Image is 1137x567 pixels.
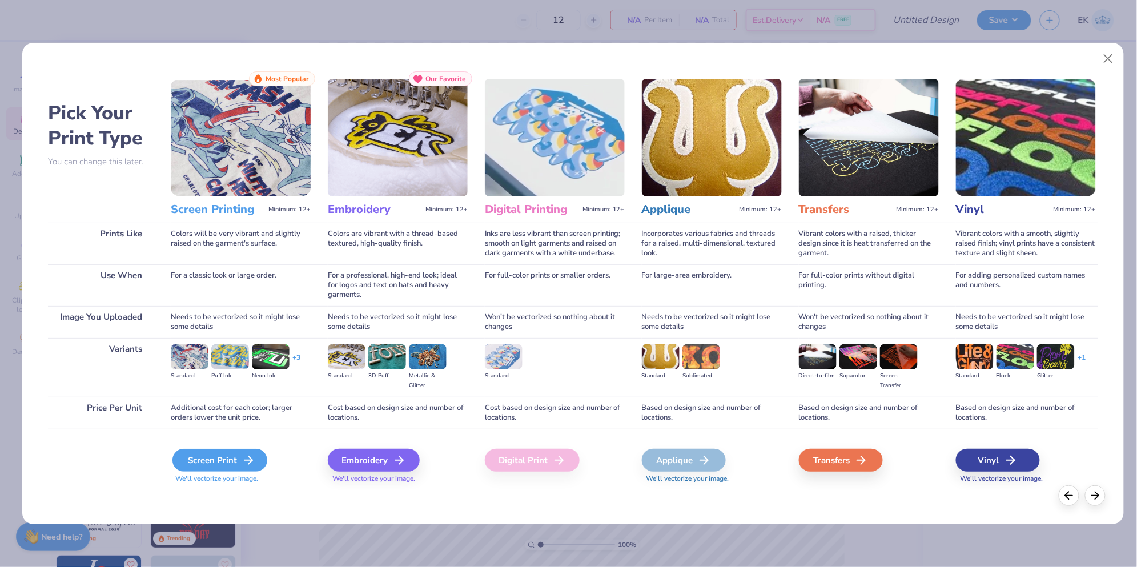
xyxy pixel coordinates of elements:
[799,79,939,196] img: Transfers
[252,371,290,381] div: Neon Ink
[682,371,720,381] div: Sublimated
[799,449,883,472] div: Transfers
[1098,48,1119,70] button: Close
[956,371,994,381] div: Standard
[799,397,939,429] div: Based on design size and number of locations.
[172,449,267,472] div: Screen Print
[485,264,625,306] div: For full-color prints or smaller orders.
[642,264,782,306] div: For large-area embroidery.
[328,306,468,338] div: Needs to be vectorized so it might lose some details
[682,344,720,369] img: Sublimated
[425,206,468,214] span: Minimum: 12+
[799,202,892,217] h3: Transfers
[171,264,311,306] div: For a classic look or large order.
[368,371,406,381] div: 3D Puff
[328,371,365,381] div: Standard
[328,344,365,369] img: Standard
[328,264,468,306] div: For a professional, high-end look; ideal for logos and text on hats and heavy garments.
[268,206,311,214] span: Minimum: 12+
[956,474,1096,484] span: We'll vectorize your image.
[799,223,939,264] div: Vibrant colors with a raised, thicker design since it is heat transferred on the garment.
[485,223,625,264] div: Inks are less vibrant than screen printing; smooth on light garments and raised on dark garments ...
[171,223,311,264] div: Colors will be very vibrant and slightly raised on the garment's surface.
[171,397,311,429] div: Additional cost for each color; larger orders lower the unit price.
[485,449,580,472] div: Digital Print
[171,202,264,217] h3: Screen Printing
[171,344,208,369] img: Standard
[1078,353,1086,372] div: + 1
[48,100,154,151] h2: Pick Your Print Type
[956,202,1049,217] h3: Vinyl
[485,202,578,217] h3: Digital Printing
[642,202,735,217] h3: Applique
[328,397,468,429] div: Cost based on design size and number of locations.
[956,223,1096,264] div: Vibrant colors with a smooth, slightly raised finish; vinyl prints have a consistent texture and ...
[171,474,311,484] span: We'll vectorize your image.
[880,344,918,369] img: Screen Transfer
[171,371,208,381] div: Standard
[1054,206,1096,214] span: Minimum: 12+
[956,397,1096,429] div: Based on design size and number of locations.
[485,397,625,429] div: Cost based on design size and number of locations.
[880,371,918,391] div: Screen Transfer
[1037,371,1075,381] div: Glitter
[642,79,782,196] img: Applique
[956,449,1040,472] div: Vinyl
[485,371,523,381] div: Standard
[292,353,300,372] div: + 3
[368,344,406,369] img: 3D Puff
[799,371,837,381] div: Direct-to-film
[642,371,680,381] div: Standard
[48,264,154,306] div: Use When
[1037,344,1075,369] img: Glitter
[582,206,625,214] span: Minimum: 12+
[740,206,782,214] span: Minimum: 12+
[956,306,1096,338] div: Needs to be vectorized so it might lose some details
[48,338,154,397] div: Variants
[642,449,726,472] div: Applique
[48,306,154,338] div: Image You Uploaded
[328,79,468,196] img: Embroidery
[425,75,466,83] span: Our Favorite
[956,79,1096,196] img: Vinyl
[252,344,290,369] img: Neon Ink
[211,344,249,369] img: Puff Ink
[485,79,625,196] img: Digital Printing
[328,202,421,217] h3: Embroidery
[171,306,311,338] div: Needs to be vectorized so it might lose some details
[642,344,680,369] img: Standard
[956,344,994,369] img: Standard
[48,223,154,264] div: Prints Like
[211,371,249,381] div: Puff Ink
[642,397,782,429] div: Based on design size and number of locations.
[171,79,311,196] img: Screen Printing
[409,344,447,369] img: Metallic & Glitter
[997,344,1034,369] img: Flock
[956,264,1096,306] div: For adding personalized custom names and numbers.
[642,306,782,338] div: Needs to be vectorized so it might lose some details
[328,223,468,264] div: Colors are vibrant with a thread-based textured, high-quality finish.
[799,264,939,306] div: For full-color prints without digital printing.
[485,306,625,338] div: Won't be vectorized so nothing about it changes
[642,223,782,264] div: Incorporates various fabrics and threads for a raised, multi-dimensional, textured look.
[328,474,468,484] span: We'll vectorize your image.
[897,206,939,214] span: Minimum: 12+
[485,344,523,369] img: Standard
[799,344,837,369] img: Direct-to-film
[839,344,877,369] img: Supacolor
[48,397,154,429] div: Price Per Unit
[997,371,1034,381] div: Flock
[839,371,877,381] div: Supacolor
[48,157,154,167] p: You can change this later.
[642,474,782,484] span: We'll vectorize your image.
[328,449,420,472] div: Embroidery
[409,371,447,391] div: Metallic & Glitter
[266,75,309,83] span: Most Popular
[799,306,939,338] div: Won't be vectorized so nothing about it changes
